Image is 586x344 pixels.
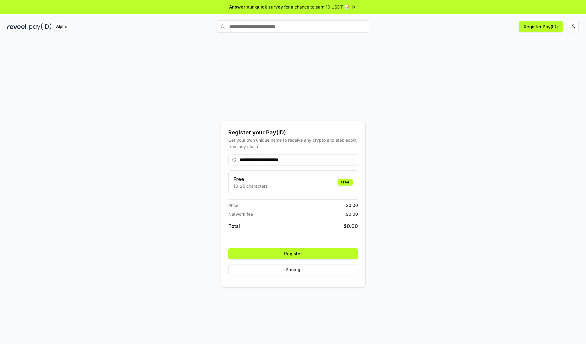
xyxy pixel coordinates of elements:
[228,128,358,137] div: Register your Pay(ID)
[346,211,358,217] span: $ 0.00
[228,137,358,150] div: Get your own unique name to receive any crypto and stablecoin, from any chain
[53,23,70,30] div: Alpha
[344,222,358,230] span: $ 0.00
[29,23,52,30] img: pay_id
[519,21,563,32] button: Register Pay(ID)
[7,23,28,30] img: reveel_dark
[229,4,283,10] span: Answer our quick survey
[228,222,240,230] span: Total
[338,179,353,186] div: Free
[228,202,238,208] span: Price
[228,264,358,275] button: Pricing
[233,183,268,189] p: 13-25 characters
[284,4,349,10] span: for a chance to earn 10 USDT 📝
[233,176,268,183] h3: Free
[228,211,253,217] span: Network fee
[346,202,358,208] span: $ 0.00
[228,248,358,259] button: Register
